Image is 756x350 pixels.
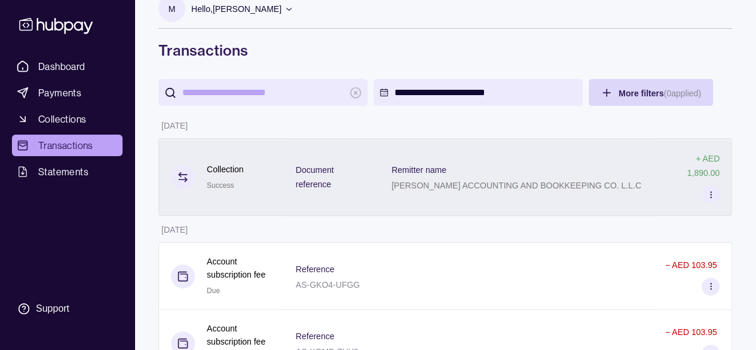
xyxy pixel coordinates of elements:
[38,59,85,74] span: Dashboard
[207,322,272,348] p: Account subscription fee
[207,163,243,176] p: Collection
[663,89,700,98] p: ( 0 applied)
[207,181,234,190] span: Success
[158,41,732,60] h1: Transactions
[38,138,93,153] span: Transactions
[161,225,188,235] p: [DATE]
[12,135,123,156] a: Transactions
[12,82,123,104] a: Payments
[296,264,335,274] p: Reference
[296,165,334,189] p: Document reference
[161,121,188,130] p: [DATE]
[391,181,641,190] p: [PERSON_NAME] ACCOUNTING AND BOOKKEEPING CO. L.L.C
[207,255,272,281] p: Account subscription fee
[12,296,123,321] a: Support
[12,56,123,77] a: Dashboard
[169,2,176,16] p: M
[687,154,720,178] p: + AED 1,890.00
[191,2,281,16] p: Hello, [PERSON_NAME]
[182,79,344,106] input: search
[619,89,701,98] span: More filters
[296,280,360,290] p: AS-GKO4-UFGG
[207,287,220,295] span: Due
[36,302,69,315] div: Support
[12,108,123,130] a: Collections
[38,86,81,100] span: Payments
[12,161,123,182] a: Statements
[665,327,717,337] p: − AED 103.95
[589,79,713,106] button: More filters(0applied)
[38,165,88,179] span: Statements
[296,331,335,341] p: Reference
[665,260,717,270] p: − AED 103.95
[38,112,86,126] span: Collections
[391,165,446,175] p: Remitter name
